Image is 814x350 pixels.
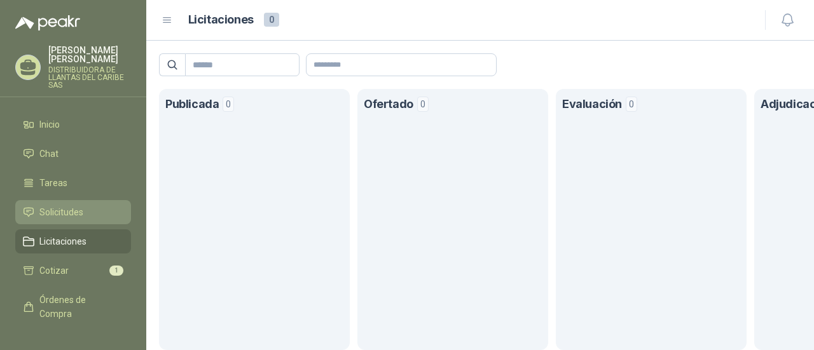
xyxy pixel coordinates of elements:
[264,13,279,27] span: 0
[39,118,60,131] span: Inicio
[417,97,429,112] span: 0
[39,176,67,190] span: Tareas
[364,95,413,114] h1: Ofertado
[15,171,131,195] a: Tareas
[15,288,131,326] a: Órdenes de Compra
[15,142,131,166] a: Chat
[15,259,131,283] a: Cotizar1
[48,46,131,64] p: [PERSON_NAME] [PERSON_NAME]
[15,200,131,224] a: Solicitudes
[109,266,123,276] span: 1
[223,97,234,112] span: 0
[39,205,83,219] span: Solicitudes
[626,97,637,112] span: 0
[39,264,69,278] span: Cotizar
[48,66,131,89] p: DISTRIBUIDORA DE LLANTAS DEL CARIBE SAS
[39,293,119,321] span: Órdenes de Compra
[15,229,131,253] a: Licitaciones
[15,112,131,137] a: Inicio
[562,95,622,114] h1: Evaluación
[39,234,86,248] span: Licitaciones
[188,11,254,29] h1: Licitaciones
[165,95,219,114] h1: Publicada
[39,147,59,161] span: Chat
[15,15,80,30] img: Logo peakr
